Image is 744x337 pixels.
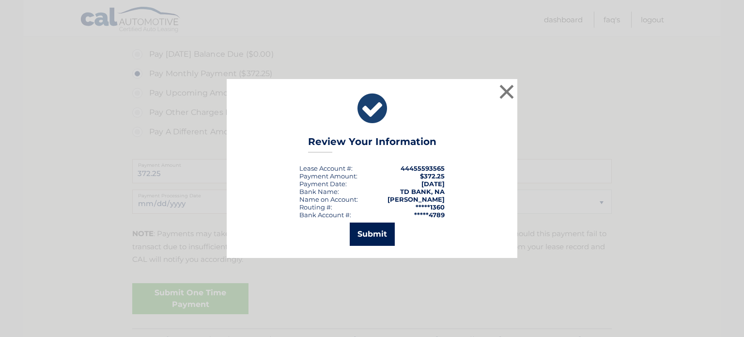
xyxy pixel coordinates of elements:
span: $372.25 [420,172,445,180]
div: Name on Account: [299,195,358,203]
strong: [PERSON_NAME] [387,195,445,203]
span: Payment Date [299,180,345,188]
div: Lease Account #: [299,164,353,172]
strong: 44455593565 [401,164,445,172]
div: Bank Name: [299,188,339,195]
h3: Review Your Information [308,136,436,153]
div: : [299,180,347,188]
div: Bank Account #: [299,211,351,219]
div: Payment Amount: [299,172,357,180]
button: Submit [350,223,395,246]
button: × [497,82,516,101]
div: Routing #: [299,203,332,211]
strong: TD BANK, NA [400,188,445,195]
span: [DATE] [421,180,445,188]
